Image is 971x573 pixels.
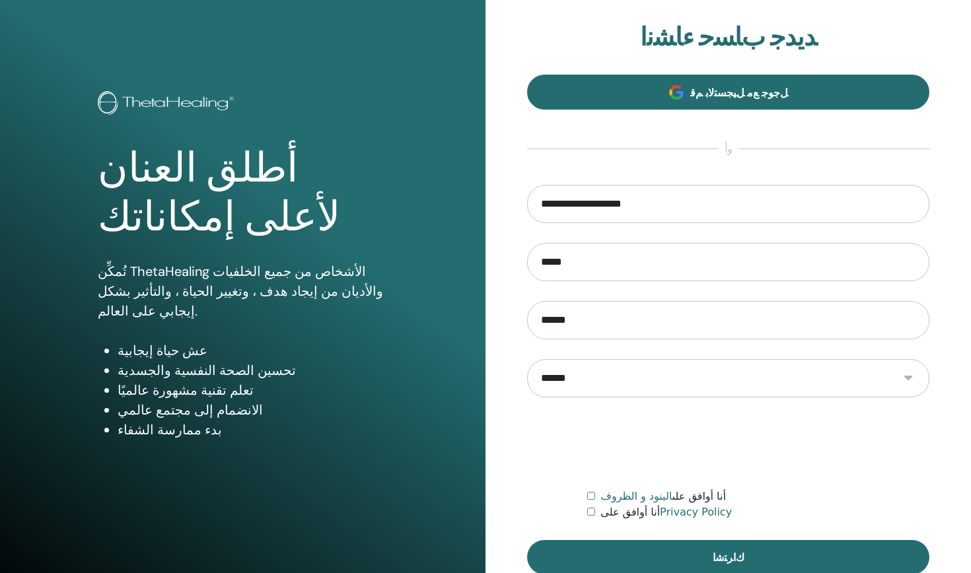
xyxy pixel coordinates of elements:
[118,420,388,440] li: بدء ممارسة الشفاء
[118,400,388,420] li: الانضمام إلى مجتمع عالمي
[118,380,388,400] li: تعلم تقنية مشهورة عالميًا
[118,341,388,360] li: عش حياة إيجابية
[600,490,672,502] a: البنود و الظروف
[527,22,929,53] h2: ﺪﻳﺪﺟ ﺏﺎﺴﺣ ءﺎﺸﻧﺍ
[118,360,388,380] li: تحسين الصحة النفسية والجسدية
[98,261,388,321] p: تُمكِّن ThetaHealing الأشخاص من جميع الخلفيات والأديان من إيجاد هدف ، وتغيير الحياة ، والتأثير بش...
[600,504,732,520] label: أنا أوافق على
[600,489,726,504] label: أنا أوافق على
[713,551,744,564] span: ﻙﺍﺮﺘﺷﺍ
[690,86,788,100] span: ﻞﺟﻮﺟ ﻊﻣ ﻞﻴﺠﺴﺘﻟﺎﺑ ﻢﻗ
[98,144,388,242] h1: أطلق العنان لأعلى إمكاناتك
[527,75,929,110] a: ﻞﺟﻮﺟ ﻊﻣ ﻞﻴﺠﺴﺘﻟﺎﺑ ﻢﻗ
[660,506,732,518] a: Privacy Policy
[718,141,739,157] span: ﻭﺃ
[628,417,829,469] iframe: reCAPTCHA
